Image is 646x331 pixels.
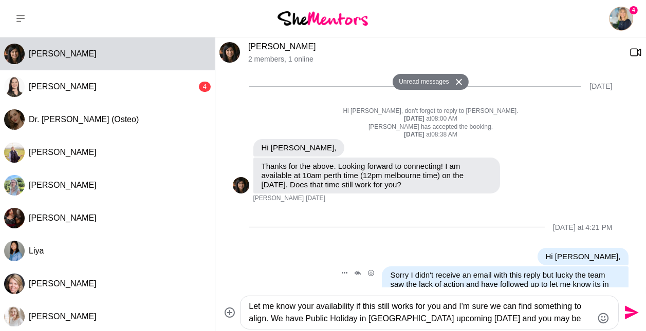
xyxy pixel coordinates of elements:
div: 4 [199,82,211,92]
a: [PERSON_NAME] [248,42,316,51]
span: 4 [630,6,638,14]
time: 2025-09-01T00:40:30.386Z [306,194,325,203]
img: L [4,241,25,261]
strong: [DATE] [404,115,426,122]
button: Emoji picker [597,312,610,324]
span: [PERSON_NAME] [29,181,97,189]
p: [PERSON_NAME] has accepted the booking. [233,123,629,131]
div: Claudia Hofmaier [4,175,25,196]
img: T [4,76,25,97]
p: Thanks for the above. Looking forward to connecting! I am available at 10am perth time (12pm melb... [262,162,492,189]
img: M [4,208,25,228]
span: [PERSON_NAME] [29,312,97,321]
img: Laura Thain [609,6,634,31]
button: Send [619,301,642,324]
span: [PERSON_NAME] [29,148,97,157]
div: Jaclyn Laytt [4,142,25,163]
button: Unread messages [393,74,452,90]
div: [DATE] at 4:21 PM [553,223,613,232]
div: Aneesha Rao [233,177,249,193]
span: [PERSON_NAME] [29,49,97,58]
span: Dr. [PERSON_NAME] (Osteo) [29,115,139,124]
img: S [4,274,25,294]
p: Hi [PERSON_NAME], [262,143,337,152]
span: [PERSON_NAME] [29,279,97,288]
div: Deborah Daly [4,306,25,327]
div: Liya [4,241,25,261]
strong: [DATE] [404,131,426,138]
div: Dr. Anastasiya Ovechkin (Osteo) [4,109,25,130]
div: Tahlia Shaw [4,76,25,97]
textarea: Type your message [249,300,593,325]
div: Melissa Rodda [4,208,25,228]
img: D [4,306,25,327]
button: Open Reaction Selector [364,266,378,280]
p: Hi [PERSON_NAME], don't forget to reply to [PERSON_NAME]. [233,107,629,115]
div: at 08:00 AM [233,115,629,123]
p: 2 members , 1 online [248,55,621,64]
img: A [233,177,249,193]
button: Open Thread [351,266,364,280]
p: Sorry I didn't receive an email with this reply but lucky the team saw the lack of action and hav... [390,270,620,298]
span: [PERSON_NAME] [29,82,97,91]
img: J [4,142,25,163]
button: Open Message Actions Menu [338,266,351,280]
img: D [4,109,25,130]
div: Aneesha Rao [4,44,25,64]
p: Hi [PERSON_NAME], [546,252,621,261]
img: C [4,175,25,196]
div: Aneesha Rao [219,42,240,63]
div: [DATE] [589,82,612,91]
img: A [219,42,240,63]
img: She Mentors Logo [278,11,368,25]
img: A [4,44,25,64]
div: at 08:38 AM [233,131,629,139]
span: [PERSON_NAME] [253,194,304,203]
a: Laura Thain4 [609,6,634,31]
span: Liya [29,246,44,255]
span: [PERSON_NAME] [29,213,97,222]
div: Susan Elford [4,274,25,294]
